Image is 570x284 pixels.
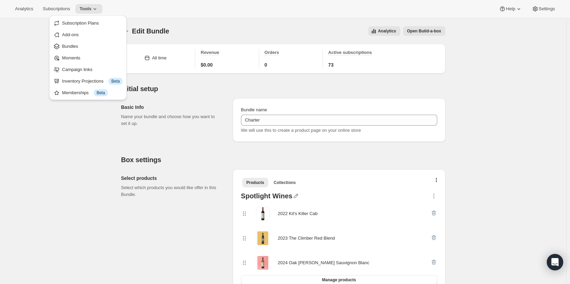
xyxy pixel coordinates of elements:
span: Beta [97,90,105,96]
span: 73 [328,61,334,68]
button: Help [495,4,526,14]
h2: Basic Info [121,104,222,111]
div: Open Intercom Messenger [547,254,563,270]
button: Subscription Plans [51,17,125,28]
span: Edit Bundle [132,27,169,35]
span: Open Build-a-box [407,28,441,34]
span: Tools [80,6,91,12]
input: ie. Smoothie box [241,115,437,126]
div: Memberships [62,89,123,96]
button: View links to open the build-a-box on the online store [403,26,445,36]
span: Revenue [201,50,219,55]
span: Bundles [62,44,78,49]
button: Campaign links [51,64,125,75]
div: 2023 The Climber Red Blend [278,235,335,242]
span: We will use this to create a product page on your online store [241,128,361,133]
div: All time [152,55,167,61]
span: Analytics [15,6,33,12]
p: Name your bundle and choose how you want to set it up. [121,113,222,127]
div: Spotlight Wines [241,193,293,201]
span: Campaign links [62,67,92,72]
button: Memberships [51,87,125,98]
p: Select which products you would like offer in this Bundle. [121,184,222,198]
button: Settings [528,4,559,14]
span: Beta [111,79,120,84]
button: Bundles [51,41,125,52]
h2: Select products [121,175,222,182]
span: Collections [274,180,296,185]
button: Subscriptions [39,4,74,14]
span: $0.00 [201,61,213,68]
span: Bundle name [241,107,267,112]
span: Settings [539,6,555,12]
span: Help [506,6,515,12]
button: Add-ons [51,29,125,40]
span: Active subscriptions [328,50,372,55]
span: Subscriptions [43,6,70,12]
h2: Initial setup [121,85,445,93]
h2: Box settings [121,156,445,164]
button: Moments [51,52,125,63]
div: 2022 Kit's Killer Cab [278,210,318,217]
span: Subscription Plans [62,20,99,26]
button: Analytics [11,4,37,14]
div: 2024 Oak [PERSON_NAME] Sauvignon Blanc [278,259,369,266]
button: Inventory Projections [51,75,125,86]
span: Add-ons [62,32,79,37]
button: View all analytics related to this specific bundles, within certain timeframes [368,26,400,36]
span: Orders [265,50,279,55]
span: Moments [62,55,80,60]
span: Manage products [322,277,356,283]
span: Products [246,180,264,185]
button: Tools [75,4,102,14]
span: 0 [265,61,267,68]
div: Inventory Projections [62,78,123,85]
span: Analytics [378,28,396,34]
